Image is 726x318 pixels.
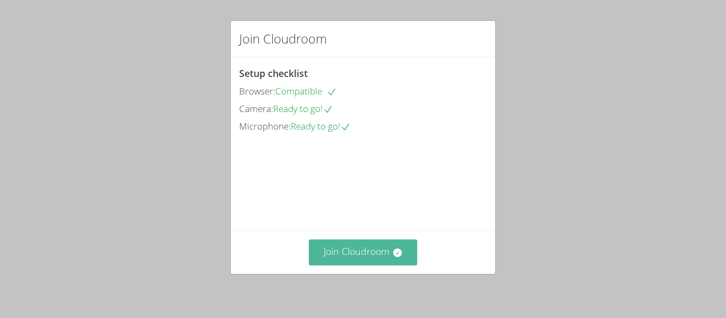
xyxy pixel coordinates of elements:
span: Browser: [239,85,275,97]
span: Setup checklist [239,67,308,80]
h2: Join Cloudroom [239,29,327,48]
span: Camera: [239,102,273,115]
span: Ready to go! [291,120,351,132]
span: Compatible [275,85,337,97]
span: Ready to go! [273,102,333,115]
button: Join Cloudroom [309,239,418,265]
span: Microphone: [239,120,291,132]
